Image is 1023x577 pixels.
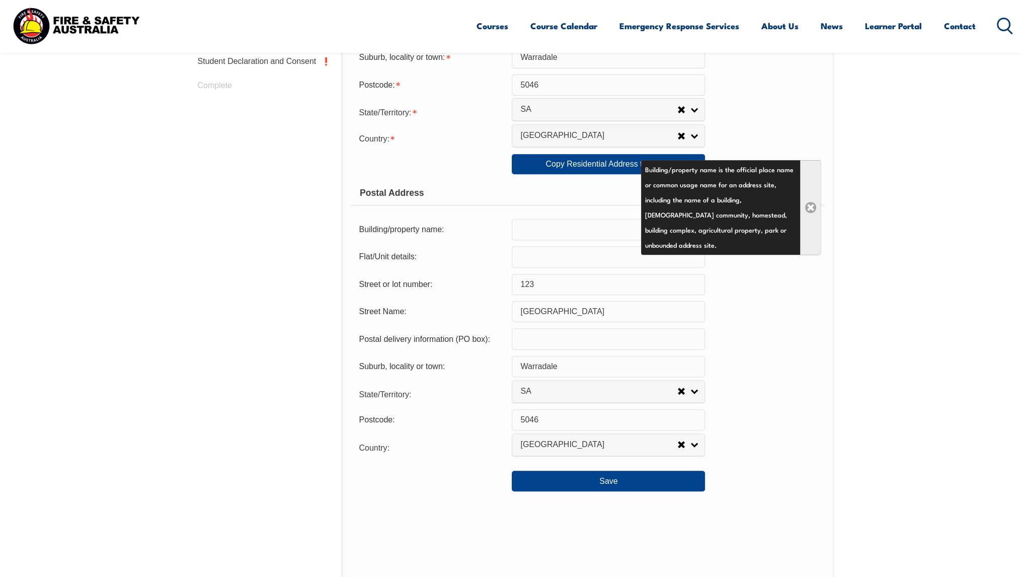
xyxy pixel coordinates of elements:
span: Country: [359,444,389,452]
div: Postal Address [351,180,824,205]
a: News [821,13,843,39]
div: Building/property name: [351,220,512,239]
a: Emergency Response Services [619,13,739,39]
a: Close [800,160,821,255]
div: Street or lot number: [351,275,512,294]
a: Student Declaration and Consent [190,49,337,74]
a: Courses [477,13,508,39]
a: Contact [944,13,976,39]
span: Country: [359,134,389,143]
div: Postcode is required. [351,76,512,95]
a: Learner Portal [865,13,922,39]
a: Course Calendar [530,13,597,39]
a: Info [705,223,719,237]
div: Suburb, locality or town: [351,357,512,376]
a: About Us [761,13,799,39]
span: SA [520,386,677,397]
div: Suburb, locality or town is required. [351,48,512,67]
span: State/Territory: [359,390,411,399]
div: Postcode: [351,410,512,429]
span: SA [520,104,677,115]
div: Street Name: [351,302,512,321]
a: Copy Residential Address to Postal [512,154,705,174]
button: Save [512,471,705,491]
span: [GEOGRAPHIC_DATA] [520,130,677,141]
div: Flat/Unit details: [351,247,512,266]
div: Postal delivery information (PO box): [351,329,512,348]
span: State/Territory: [359,108,411,117]
span: [GEOGRAPHIC_DATA] [520,440,677,450]
div: Country is required. [351,128,512,148]
div: State/Territory is required. [351,102,512,122]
